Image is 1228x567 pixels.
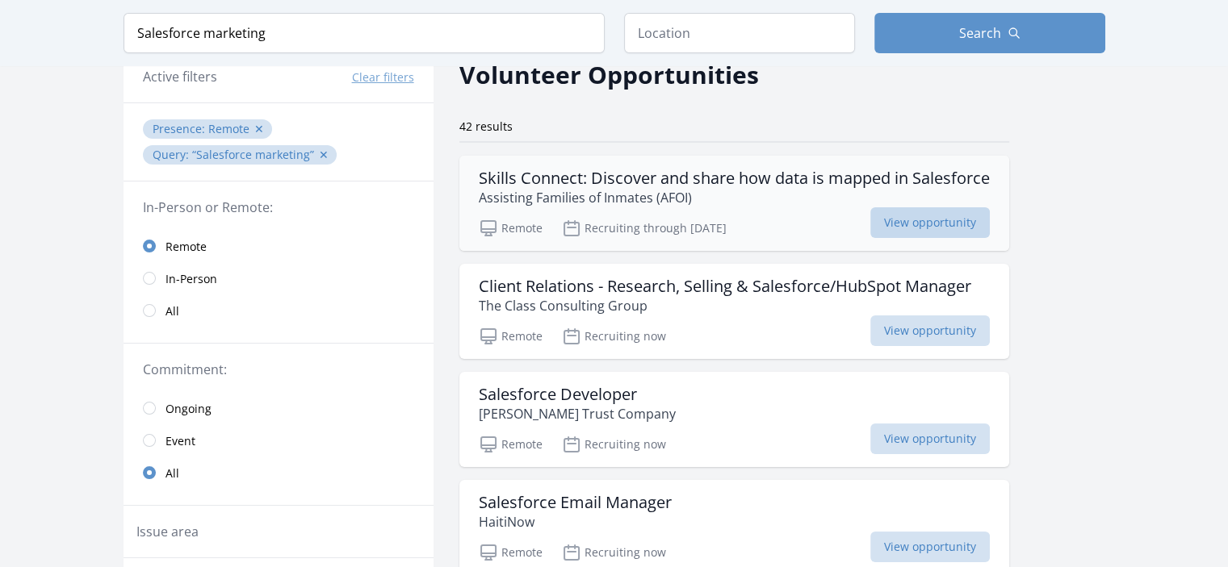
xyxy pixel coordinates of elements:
p: Recruiting now [562,543,666,562]
a: Ongoing [124,392,434,424]
a: All [124,457,434,489]
span: Remote [208,121,249,136]
p: [PERSON_NAME] Trust Company [479,404,676,423]
a: In-Person [124,262,434,294]
q: Salesforce marketing [192,147,314,162]
a: Client Relations - Research, Selling & Salesforce/HubSpot Manager The Class Consulting Group Remo... [459,264,1009,359]
span: Remote [166,239,207,255]
p: HaitiNow [479,512,672,532]
p: Remote [479,219,543,238]
p: Recruiting now [562,327,666,346]
span: View opportunity [870,532,990,562]
span: Search [959,23,1001,43]
p: Recruiting through [DATE] [562,219,727,238]
span: Query : [153,147,192,162]
h3: Client Relations - Research, Selling & Salesforce/HubSpot Manager [479,277,971,296]
p: Remote [479,435,543,454]
p: Assisting Families of Inmates (AFOI) [479,188,990,207]
span: Presence : [153,121,208,136]
a: Salesforce Developer [PERSON_NAME] Trust Company Remote Recruiting now View opportunity [459,372,1009,467]
span: In-Person [166,271,217,287]
h3: Salesforce Email Manager [479,493,672,512]
h3: Salesforce Developer [479,385,676,404]
input: Keyword [124,13,605,53]
h3: Active filters [143,67,217,86]
span: View opportunity [870,315,990,346]
input: Location [624,13,855,53]
legend: In-Person or Remote: [143,198,414,217]
button: ✕ [319,147,329,163]
span: View opportunity [870,207,990,238]
a: Skills Connect: Discover and share how data is mapped in Salesforce Assisting Families of Inmates... [459,156,1009,251]
legend: Commitment: [143,360,414,379]
h2: Volunteer Opportunities [459,56,759,93]
button: Search [874,13,1105,53]
span: View opportunity [870,423,990,454]
span: All [166,303,179,319]
a: All [124,294,434,327]
a: Remote [124,230,434,262]
span: Event [166,433,195,449]
h3: Skills Connect: Discover and share how data is mapped in Salesforce [479,169,990,188]
p: The Class Consulting Group [479,296,971,315]
p: Recruiting now [562,435,666,454]
p: Remote [479,543,543,562]
legend: Issue area [136,522,199,541]
span: All [166,465,179,482]
span: Ongoing [166,401,212,417]
p: Remote [479,327,543,346]
button: Clear filters [352,69,414,85]
button: ✕ [254,121,264,137]
span: 42 results [459,119,513,134]
a: Event [124,424,434,457]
